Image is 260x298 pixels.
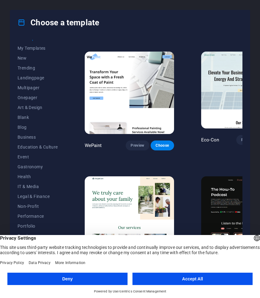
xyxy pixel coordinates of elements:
[18,135,58,140] span: Business
[85,176,174,259] img: Help & Care
[18,211,58,221] button: Performance
[18,145,58,149] span: Education & Culture
[18,231,58,241] button: Services
[18,164,58,169] span: Gastronomy
[151,141,174,150] button: Choose
[18,233,58,238] span: Services
[18,46,58,51] span: My Templates
[236,135,260,145] button: Preview
[18,125,58,130] span: Blog
[18,201,58,211] button: Non-Profit
[18,174,58,179] span: Health
[131,143,144,148] span: Preview
[18,85,58,90] span: Multipager
[18,224,58,229] span: Portfolio
[18,65,58,70] span: Trending
[18,63,58,73] button: Trending
[18,191,58,201] button: Legal & Finance
[18,122,58,132] button: Blog
[18,43,58,53] button: My Templates
[18,83,58,93] button: Multipager
[18,53,58,63] button: New
[156,143,169,148] span: Choose
[85,52,174,134] img: WePaint
[18,172,58,182] button: Health
[18,184,58,189] span: IT & Media
[18,18,99,27] h4: Choose a template
[241,137,255,142] span: Preview
[18,56,58,61] span: New
[18,115,58,120] span: Blank
[18,221,58,231] button: Portfolio
[18,132,58,142] button: Business
[18,105,58,110] span: Art & Design
[85,142,102,149] p: WePaint
[18,142,58,152] button: Education & Culture
[18,103,58,112] button: Art & Design
[18,75,58,80] span: Landingpage
[18,93,58,103] button: Onepager
[18,152,58,162] button: Event
[18,154,58,159] span: Event
[18,73,58,83] button: Landingpage
[201,137,219,143] p: Eco-Con
[126,141,149,150] button: Preview
[18,95,58,100] span: Onepager
[18,112,58,122] button: Blank
[18,214,58,219] span: Performance
[18,204,58,209] span: Non-Profit
[18,194,58,199] span: Legal & Finance
[18,162,58,172] button: Gastronomy
[18,182,58,191] button: IT & Media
